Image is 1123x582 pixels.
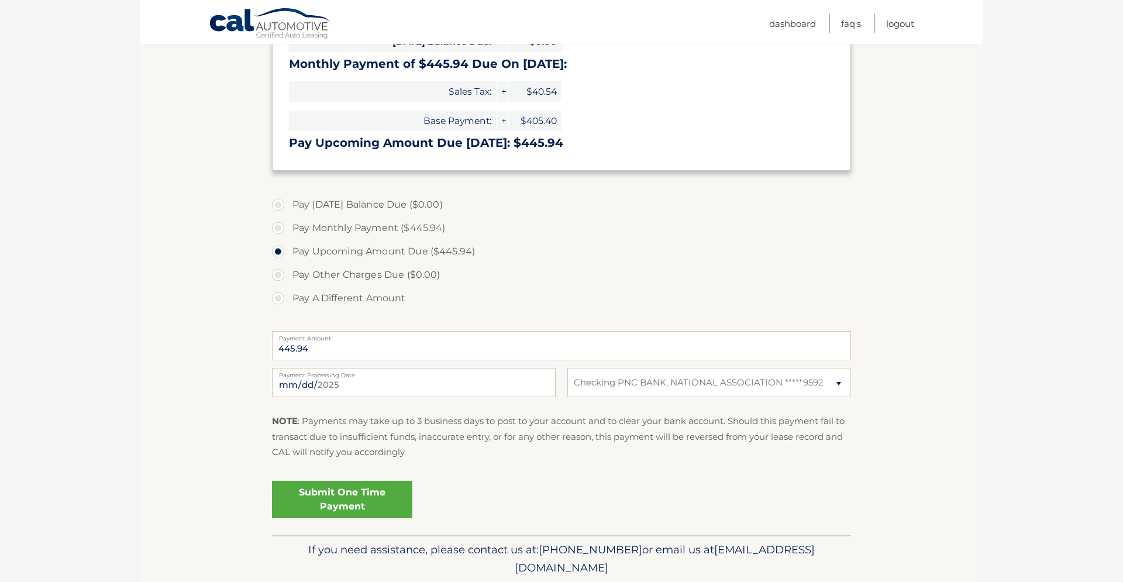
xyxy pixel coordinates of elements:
[272,368,556,377] label: Payment Processing Date
[497,111,508,131] span: +
[497,81,508,102] span: +
[272,263,851,287] label: Pay Other Charges Due ($0.00)
[539,543,642,556] span: [PHONE_NUMBER]
[509,81,561,102] span: $40.54
[886,14,914,33] a: Logout
[280,540,843,578] p: If you need assistance, please contact us at: or email us at
[289,81,496,102] span: Sales Tax:
[272,193,851,216] label: Pay [DATE] Balance Due ($0.00)
[272,481,412,518] a: Submit One Time Payment
[272,331,851,360] input: Payment Amount
[289,111,496,131] span: Base Payment:
[272,240,851,263] label: Pay Upcoming Amount Due ($445.94)
[769,14,816,33] a: Dashboard
[509,111,561,131] span: $405.40
[272,414,851,460] p: : Payments may take up to 3 business days to post to your account and to clear your bank account....
[289,136,834,150] h3: Pay Upcoming Amount Due [DATE]: $445.94
[209,8,332,42] a: Cal Automotive
[272,287,851,310] label: Pay A Different Amount
[272,368,556,397] input: Payment Date
[272,331,851,340] label: Payment Amount
[841,14,861,33] a: FAQ's
[272,216,851,240] label: Pay Monthly Payment ($445.94)
[272,415,298,426] strong: NOTE
[289,57,834,71] h3: Monthly Payment of $445.94 Due On [DATE]:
